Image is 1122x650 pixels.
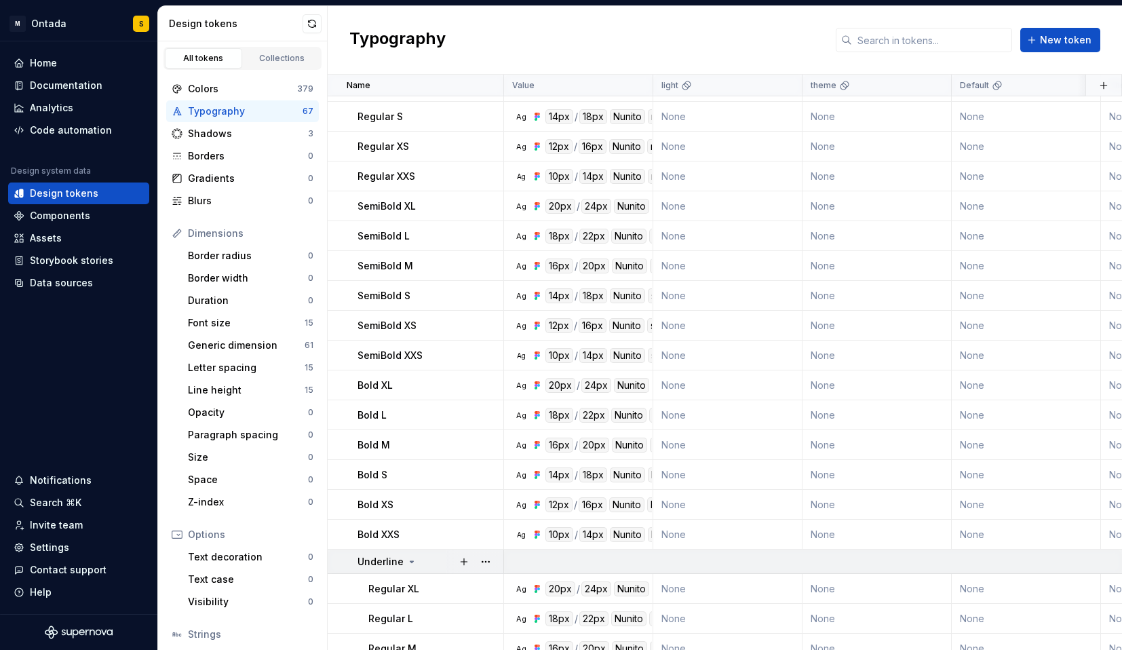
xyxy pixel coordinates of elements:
[545,259,573,273] div: 16px
[614,199,649,214] div: Nunito
[357,349,423,362] p: SemiBold XXS
[516,410,526,421] div: Ag
[188,495,308,509] div: Z-index
[609,139,644,154] div: Nunito
[653,460,802,490] td: None
[653,161,802,191] td: None
[516,231,526,242] div: Ag
[308,250,313,261] div: 0
[30,496,81,510] div: Search ⌘K
[653,400,802,430] td: None
[8,227,149,249] a: Assets
[308,295,313,306] div: 0
[653,370,802,400] td: None
[182,379,319,401] a: Line height15
[308,497,313,508] div: 0
[960,80,989,91] p: Default
[802,370,952,400] td: None
[188,227,313,240] div: Dimensions
[188,628,313,641] div: Strings
[30,474,92,487] div: Notifications
[545,199,575,214] div: 20px
[653,221,802,251] td: None
[45,626,113,639] svg: Supernova Logo
[802,520,952,550] td: None
[308,273,313,284] div: 0
[575,527,578,542] div: /
[357,110,403,123] p: Regular S
[614,378,649,393] div: Nunito
[30,187,98,200] div: Design tokens
[545,611,573,626] div: 18px
[579,611,608,626] div: 22px
[952,490,1101,520] td: None
[182,312,319,334] a: Font size15
[188,294,308,307] div: Duration
[802,341,952,370] td: None
[647,497,674,512] div: bold
[612,438,647,453] div: Nunito
[610,467,645,482] div: Nunito
[30,276,93,290] div: Data sources
[516,380,526,391] div: Ag
[661,80,678,91] p: light
[579,497,606,512] div: 16px
[308,151,313,161] div: 0
[357,555,404,569] p: Underline
[516,261,526,271] div: Ag
[308,596,313,607] div: 0
[653,520,802,550] td: None
[952,341,1101,370] td: None
[182,245,319,267] a: Border radius0
[579,259,609,273] div: 20px
[516,111,526,122] div: Ag
[188,595,308,609] div: Visibility
[8,205,149,227] a: Components
[30,563,107,577] div: Contact support
[579,109,607,124] div: 18px
[653,574,802,604] td: None
[31,17,66,31] div: Ontada
[574,139,577,154] div: /
[952,430,1101,460] td: None
[357,528,400,541] p: Bold XXS
[649,611,688,626] div: regular
[650,438,677,453] div: bold
[545,288,573,303] div: 14px
[952,400,1101,430] td: None
[579,438,609,453] div: 20px
[8,581,149,603] button: Help
[545,169,573,184] div: 10px
[8,272,149,294] a: Data sources
[579,288,607,303] div: 18px
[952,460,1101,490] td: None
[650,259,700,273] div: semi bold
[166,190,319,212] a: Blurs0
[166,168,319,189] a: Gradients0
[609,497,644,512] div: Nunito
[357,199,416,213] p: SemiBold XL
[952,161,1101,191] td: None
[610,348,645,363] div: Nunito
[166,78,319,100] a: Colors379
[188,383,305,397] div: Line height
[9,16,26,32] div: M
[609,318,644,333] div: Nunito
[516,529,526,540] div: Ag
[579,348,607,363] div: 14px
[357,379,393,392] p: Bold XL
[512,80,535,91] p: Value
[357,170,415,183] p: Regular XXS
[653,490,802,520] td: None
[648,288,698,303] div: semi bold
[952,281,1101,311] td: None
[649,229,699,244] div: semi bold
[575,408,578,423] div: /
[188,249,308,263] div: Border radius
[368,612,413,626] p: Regular L
[30,56,57,70] div: Home
[8,250,149,271] a: Storybook stories
[545,139,573,154] div: 12px
[188,316,305,330] div: Font size
[1040,33,1091,47] span: New token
